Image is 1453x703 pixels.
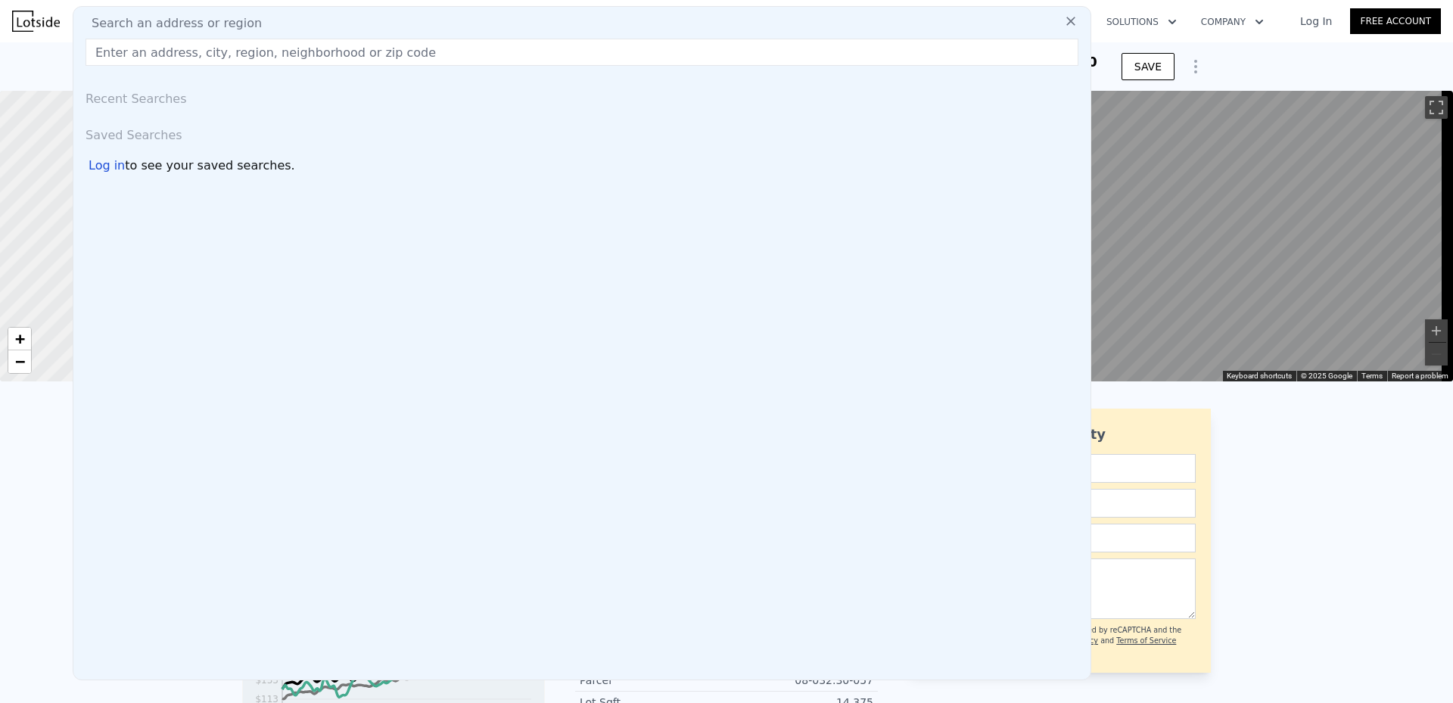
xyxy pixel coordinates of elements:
div: 08-032.30-057 [726,673,873,688]
div: Parcel [580,673,726,688]
span: − [15,352,25,371]
a: Terms of Service [1116,636,1176,645]
img: Lotside [12,11,60,32]
div: Recent Searches [79,78,1084,114]
button: Company [1189,8,1276,36]
span: Search an address or region [79,14,262,33]
div: This site is protected by reCAPTCHA and the Google and apply. [1021,625,1196,658]
div: Log in [89,157,125,175]
span: © 2025 Google [1301,372,1352,380]
span: to see your saved searches. [125,157,294,175]
a: Zoom in [8,328,31,350]
button: Toggle fullscreen view [1425,96,1448,119]
div: Saved Searches [79,114,1084,151]
button: SAVE [1122,53,1175,80]
span: + [15,329,25,348]
a: Log In [1282,14,1350,29]
a: Terms (opens in new tab) [1361,372,1383,380]
button: Show Options [1181,51,1211,82]
input: Enter an address, city, region, neighborhood or zip code [86,39,1078,66]
tspan: $133 [255,675,278,686]
button: Keyboard shortcuts [1227,371,1292,381]
button: Zoom out [1425,343,1448,365]
a: Zoom out [8,350,31,373]
a: Free Account [1350,8,1441,34]
button: Solutions [1094,8,1189,36]
button: Zoom in [1425,319,1448,342]
a: Report a problem [1392,372,1448,380]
